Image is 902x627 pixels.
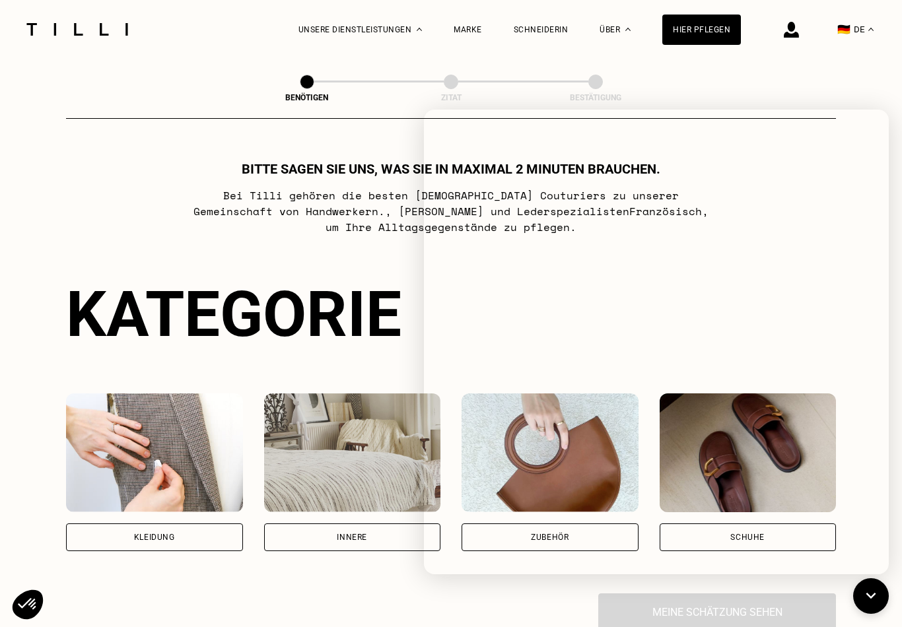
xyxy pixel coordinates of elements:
[424,110,889,574] iframe: AGO chatbot
[66,393,243,512] img: Kleidung
[134,533,175,541] div: Kleidung
[337,533,367,541] div: Innere
[264,393,441,512] img: Innere
[662,15,741,45] a: Hier pflegen
[837,23,850,36] span: 🇩🇪
[417,28,422,31] img: Dropdown-Menü
[530,93,662,102] div: Bestätigung
[514,25,569,34] a: Schneiderin
[66,277,836,351] div: Kategorie
[868,28,874,31] img: menu déroulant
[190,187,713,235] p: Bei Tilli gehören die besten [DEMOGRAPHIC_DATA] Couturiers zu unserer Gemeinschaft von Handwerker...
[242,161,660,177] h1: Bitte sagen Sie uns, was Sie in maximal 2 Minuten brauchen.
[22,23,133,36] img: Tilli Schneiderdienst Logo
[784,22,799,38] img: Anmelde-Icon
[454,25,482,34] a: Marke
[625,28,631,31] img: Dropdown-Menü Über
[385,93,517,102] div: Zitat
[241,93,373,102] div: Benötigen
